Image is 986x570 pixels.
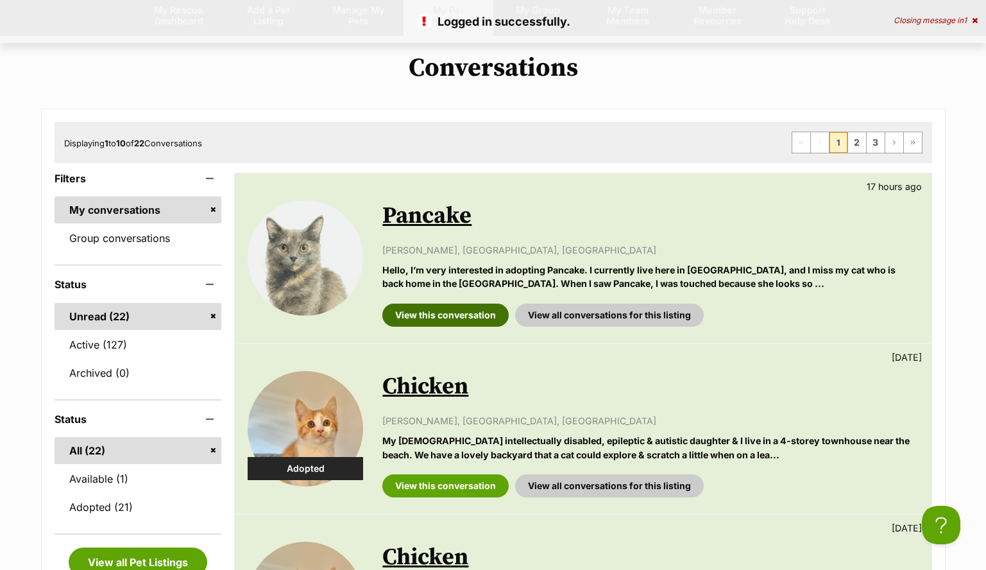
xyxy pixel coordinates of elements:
[848,132,866,153] a: Page 2
[922,506,960,544] iframe: Help Scout Beacon - Open
[55,173,222,184] header: Filters
[382,372,468,401] a: Chicken
[248,200,363,316] img: Pancake
[116,138,126,148] strong: 10
[515,304,704,327] a: View all conversations for this listing
[55,437,222,464] a: All (22)
[55,303,222,330] a: Unread (22)
[64,138,202,148] span: Displaying to of Conversations
[134,138,144,148] strong: 22
[382,202,472,230] a: Pancake
[105,138,108,148] strong: 1
[811,132,829,153] span: Previous page
[248,371,363,487] img: Chicken
[382,474,509,497] a: View this conversation
[904,132,922,153] a: Last page
[382,414,918,427] p: [PERSON_NAME], [GEOGRAPHIC_DATA], [GEOGRAPHIC_DATA]
[55,359,222,386] a: Archived (0)
[55,465,222,492] a: Available (1)
[55,225,222,252] a: Group conversations
[867,180,922,193] p: 17 hours ago
[892,521,922,535] p: [DATE]
[55,494,222,521] a: Adopted (21)
[55,279,222,290] header: Status
[382,243,918,257] p: [PERSON_NAME], [GEOGRAPHIC_DATA], [GEOGRAPHIC_DATA]
[892,350,922,364] p: [DATE]
[792,132,810,153] span: First page
[515,474,704,497] a: View all conversations for this listing
[885,132,903,153] a: Next page
[792,132,922,153] nav: Pagination
[382,263,918,291] p: Hello, I’m very interested in adopting Pancake. I currently live here in [GEOGRAPHIC_DATA], and I...
[829,132,847,153] span: Page 1
[55,196,222,223] a: My conversations
[248,457,363,480] div: Adopted
[382,434,918,462] p: My [DEMOGRAPHIC_DATA] intellectually disabled, epileptic & autistic daughter & I live in a 4-stor...
[55,413,222,425] header: Status
[867,132,885,153] a: Page 3
[382,304,509,327] a: View this conversation
[55,331,222,358] a: Active (127)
